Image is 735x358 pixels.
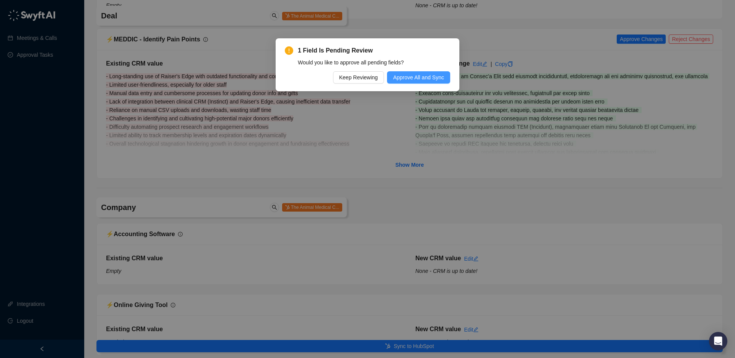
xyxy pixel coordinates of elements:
[393,73,444,82] span: Approve All and Sync
[285,46,293,55] span: exclamation-circle
[333,71,384,84] button: Keep Reviewing
[709,332,727,350] div: Open Intercom Messenger
[339,73,378,82] span: Keep Reviewing
[298,58,450,67] div: Would you like to approve all pending fields?
[298,46,450,55] span: 1 Field Is Pending Review
[387,71,450,84] button: Approve All and Sync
